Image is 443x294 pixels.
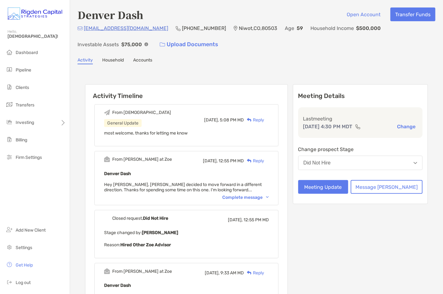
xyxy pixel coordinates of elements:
p: Niwot , CO , 80503 [239,24,277,32]
a: Upload Documents [156,38,222,51]
img: communication type [355,124,361,129]
div: Did Not Hire [304,160,331,166]
img: transfers icon [6,101,13,108]
a: Accounts [133,57,152,64]
span: 12:55 PM MD [244,217,269,223]
span: Settings [16,245,32,250]
span: most welcome, thanks for letting me know [104,130,188,136]
p: Reason: [104,241,269,249]
img: investing icon [6,118,13,126]
b: [PERSON_NAME] [142,230,178,235]
img: pipeline icon [6,66,13,73]
b: Denver Dash [104,283,131,288]
span: Clients [16,85,29,90]
button: Open Account [342,7,385,21]
p: Meeting Details [298,92,423,100]
span: Dashboard [16,50,38,55]
span: Billing [16,137,27,143]
p: [PHONE_NUMBER] [182,24,226,32]
p: Stage changed by: [104,229,269,237]
p: $500,000 [356,24,381,32]
img: Phone Icon [176,26,181,31]
p: Last meeting [303,115,418,123]
span: Investing [16,120,34,125]
img: Zoe Logo [8,2,62,25]
img: Reply icon [247,271,252,275]
img: get-help icon [6,261,13,268]
img: Event icon [104,268,110,274]
span: [DATE], [228,217,243,223]
p: Investable Assets [78,41,119,48]
span: Hey [PERSON_NAME], [PERSON_NAME] decided to move forward in a different direction. Thanks for spe... [104,182,262,193]
span: Transfers [16,102,34,108]
button: Did Not Hire [298,156,423,170]
div: Reply [244,117,264,123]
a: Activity [78,57,93,64]
p: [DATE] 4:30 PM MDT [303,123,353,130]
b: Did Not Hire [143,216,168,221]
span: [DATE], [204,117,219,123]
p: [EMAIL_ADDRESS][DOMAIN_NAME] [84,24,168,32]
img: Email Icon [78,27,83,30]
p: Household Income [310,24,354,32]
span: [DATE], [205,270,219,276]
p: Change prospect Stage [298,145,423,153]
button: Transfer Funds [390,7,435,21]
div: From [PERSON_NAME] at Zoe [112,157,172,162]
h6: Activity Timeline [85,85,288,100]
img: Event icon [104,110,110,115]
img: Reply icon [247,118,252,122]
img: Reply icon [247,159,252,163]
a: Household [102,57,124,64]
h4: Denver Dash [78,7,143,22]
span: Get Help [16,262,33,268]
span: Log out [16,280,31,285]
button: Message [PERSON_NAME] [351,180,423,194]
img: billing icon [6,136,13,143]
span: 5:08 PM MD [220,117,244,123]
div: Closed request, [112,216,168,221]
div: From [DEMOGRAPHIC_DATA] [112,110,171,115]
div: Reply [244,158,264,164]
img: Open dropdown arrow [414,162,417,164]
img: button icon [160,42,165,47]
img: firm-settings icon [6,153,13,161]
span: 9:33 AM MD [220,270,244,276]
div: General Update [104,119,142,127]
span: [DATE], [203,158,218,164]
span: [DEMOGRAPHIC_DATA]! [8,34,66,39]
img: add_new_client icon [6,226,13,233]
span: Firm Settings [16,155,42,160]
img: Location Icon [234,26,238,31]
img: Chevron icon [266,196,269,198]
p: Age [285,24,294,32]
b: Hired Other Zoe Advisor [120,242,171,247]
img: dashboard icon [6,48,13,56]
span: 12:55 PM MD [219,158,244,164]
img: Event icon [104,156,110,162]
button: Meeting Update [298,180,348,194]
img: settings icon [6,243,13,251]
div: From [PERSON_NAME] at Zoe [112,269,172,274]
p: 59 [297,24,303,32]
span: Add New Client [16,228,46,233]
img: clients icon [6,83,13,91]
b: Denver Dash [104,171,131,176]
div: Complete message [222,195,269,200]
img: Info Icon [144,42,148,46]
img: Event icon [104,215,110,221]
img: logout icon [6,278,13,286]
button: Change [395,123,418,130]
p: $75,000 [121,41,142,48]
div: Reply [244,270,264,276]
span: Pipeline [16,67,31,73]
